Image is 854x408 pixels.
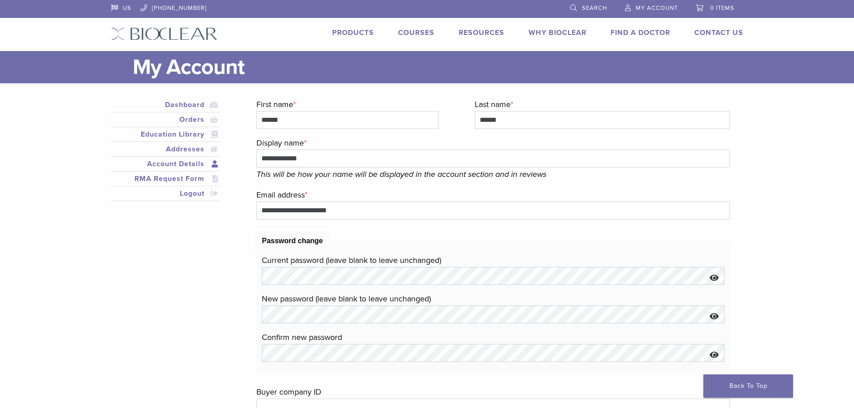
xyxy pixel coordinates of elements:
label: Last name [475,98,729,111]
a: Back To Top [703,374,793,398]
span: My Account [636,4,678,12]
em: This will be how your name will be displayed in the account section and in reviews [256,169,546,179]
label: Buyer company ID [256,385,729,399]
a: Resources [459,28,504,37]
a: RMA Request Form [113,173,219,184]
a: Contact Us [694,28,743,37]
label: Confirm new password [262,331,724,344]
span: 0 items [710,4,734,12]
label: Current password (leave blank to leave unchanged) [262,253,724,267]
img: Bioclear [111,27,217,40]
a: Account Details [113,159,219,169]
label: First name [256,98,438,111]
a: Dashboard [113,99,219,110]
a: Courses [398,28,434,37]
a: Addresses [113,144,219,155]
button: Show password [705,305,724,328]
label: Display name [256,136,729,150]
nav: Account pages [111,98,221,212]
button: Show password [705,344,724,367]
button: Show password [705,267,724,290]
a: Why Bioclear [529,28,586,37]
a: Logout [113,188,219,199]
span: Search [582,4,607,12]
a: Education Library [113,129,219,140]
a: Products [332,28,374,37]
a: Find A Doctor [611,28,670,37]
legend: Password change [255,231,330,251]
h1: My Account [133,51,743,83]
a: Orders [113,114,219,125]
label: New password (leave blank to leave unchanged) [262,292,724,305]
label: Email address [256,188,729,202]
